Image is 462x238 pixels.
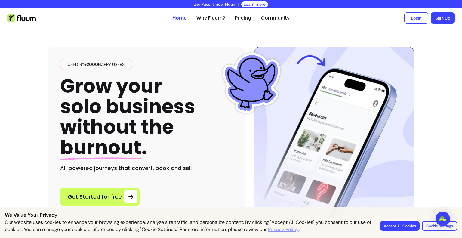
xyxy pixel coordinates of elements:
[268,226,299,233] a: Privacy Policy
[404,12,428,24] a: Login
[254,47,414,218] img: Hero
[60,134,141,161] span: burnout
[65,61,127,67] span: Used by happy users
[5,219,373,233] p: Our website uses cookies to enhance your browsing experience, analyze site traffic, and personali...
[68,193,122,201] span: Get Started for free
[380,221,420,231] button: Accept All Cookies
[221,53,282,113] img: Fluum Duck sticker
[5,212,457,219] p: We Value Your Privacy
[196,14,225,22] a: Why Fluum?
[436,212,450,226] div: Open Intercom Messenger
[60,76,195,158] h1: Grow your solo business without the .
[235,14,251,22] a: Pricing
[172,14,187,22] a: Home
[84,62,98,67] span: +2000
[194,1,239,7] p: ZenPass is now Fluum !
[60,164,233,172] h2: AI-powered journeys that convert, book and sell.
[60,188,140,206] a: Get Started for free
[244,1,266,7] a: Learn more
[261,14,290,22] a: Community
[7,14,36,22] img: Fluum Logo
[422,221,457,231] button: Cookie Settings
[431,12,455,24] a: Sign Up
